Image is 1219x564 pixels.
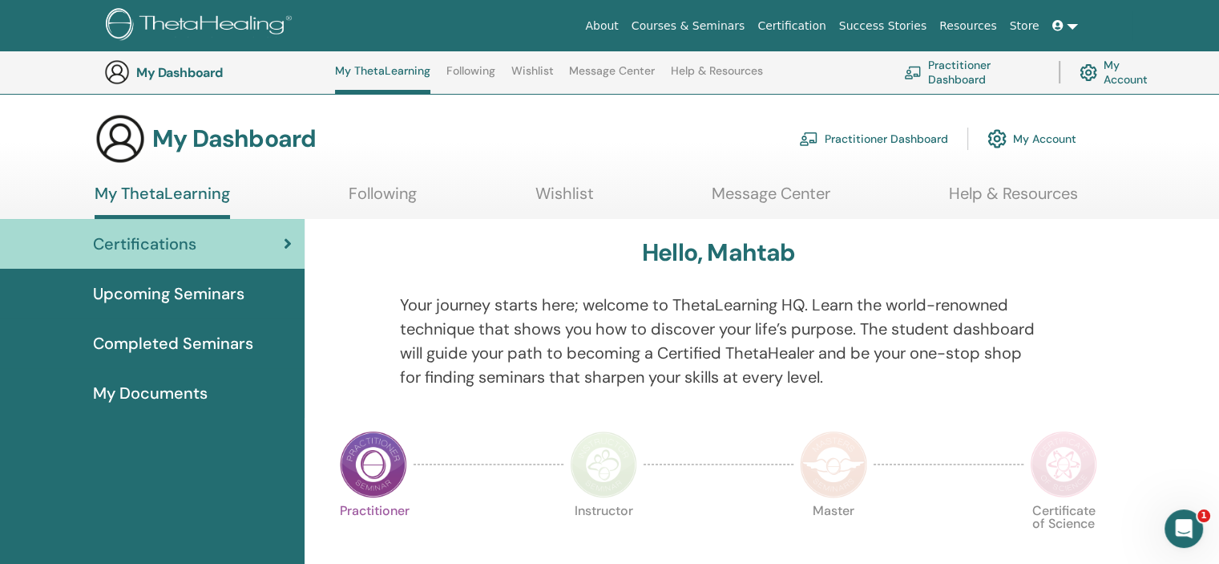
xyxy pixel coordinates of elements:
[987,121,1076,156] a: My Account
[1080,55,1160,90] a: My Account
[569,64,655,90] a: Message Center
[799,132,818,146] img: chalkboard-teacher.svg
[642,238,796,267] h3: Hello, Mahtab
[904,66,922,79] img: chalkboard-teacher.svg
[1003,11,1046,41] a: Store
[833,11,933,41] a: Success Stories
[104,59,130,85] img: generic-user-icon.jpg
[95,184,230,219] a: My ThetaLearning
[712,184,830,215] a: Message Center
[349,184,417,215] a: Following
[933,11,1003,41] a: Resources
[579,11,624,41] a: About
[800,431,867,498] img: Master
[904,55,1039,90] a: Practitioner Dashboard
[136,65,297,80] h3: My Dashboard
[1165,509,1203,548] iframe: Intercom live chat
[535,184,594,215] a: Wishlist
[446,64,495,90] a: Following
[751,11,832,41] a: Certification
[987,125,1007,152] img: cog.svg
[511,64,554,90] a: Wishlist
[1197,509,1210,522] span: 1
[152,124,316,153] h3: My Dashboard
[106,8,297,44] img: logo.png
[1030,431,1097,498] img: Certificate of Science
[93,232,196,256] span: Certifications
[335,64,430,94] a: My ThetaLearning
[671,64,763,90] a: Help & Resources
[93,331,253,355] span: Completed Seminars
[95,113,146,164] img: generic-user-icon.jpg
[1080,60,1097,85] img: cog.svg
[400,293,1038,389] p: Your journey starts here; welcome to ThetaLearning HQ. Learn the world-renowned technique that sh...
[570,431,637,498] img: Instructor
[340,431,407,498] img: Practitioner
[625,11,752,41] a: Courses & Seminars
[93,381,208,405] span: My Documents
[949,184,1078,215] a: Help & Resources
[799,121,948,156] a: Practitioner Dashboard
[93,282,244,306] span: Upcoming Seminars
